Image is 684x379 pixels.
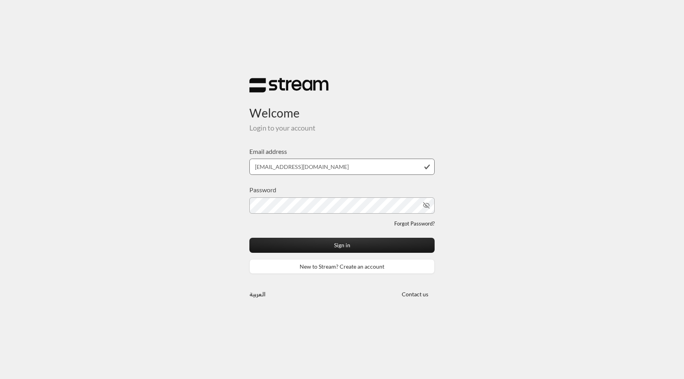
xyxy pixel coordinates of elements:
[249,287,266,301] a: العربية
[249,124,435,133] h5: Login to your account
[395,291,435,298] a: Contact us
[249,185,276,195] label: Password
[249,147,287,156] label: Email address
[249,238,435,252] button: Sign in
[394,220,435,228] a: Forgot Password?
[249,78,329,93] img: Stream Logo
[249,259,435,274] a: New to Stream? Create an account
[420,199,433,212] button: toggle password visibility
[249,159,435,175] input: Type your email here
[249,93,435,120] h3: Welcome
[395,287,435,301] button: Contact us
